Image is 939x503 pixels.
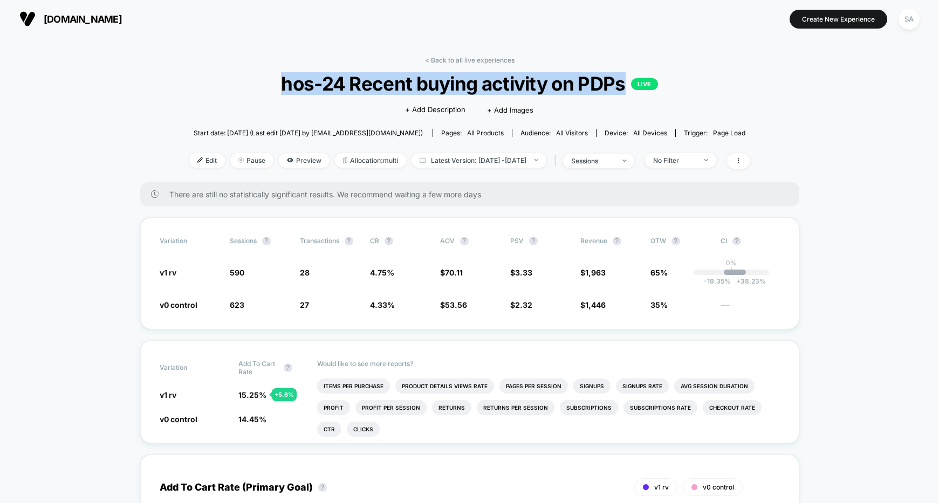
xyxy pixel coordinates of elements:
[585,268,606,277] span: 1,963
[674,378,755,394] li: Avg Session Duration
[534,159,538,161] img: end
[317,378,390,394] li: Items Per Purchase
[440,268,463,277] span: $
[355,400,427,415] li: Profit Per Session
[420,157,426,163] img: calendar
[703,400,762,415] li: Checkout Rate
[16,10,125,27] button: [DOMAIN_NAME]
[499,378,568,394] li: Pages Per Session
[704,159,708,161] img: end
[230,237,257,245] span: Sessions
[300,268,310,277] span: 28
[272,388,297,401] div: + 5.6 %
[650,268,668,277] span: 65%
[284,363,292,372] button: ?
[633,129,667,137] span: all devices
[160,360,219,376] span: Variation
[238,415,266,424] span: 14.45 %
[650,237,710,245] span: OTW
[169,190,778,199] span: There are still no statistically significant results. We recommend waiting a few more days
[631,78,658,90] p: LIVE
[160,390,176,399] span: v1 rv
[317,400,350,415] li: Profit
[726,259,737,267] p: 0%
[736,277,741,285] span: +
[580,268,606,277] span: $
[279,153,330,168] span: Preview
[732,237,741,245] button: ?
[445,300,467,309] span: 53.56
[230,300,244,309] span: 623
[230,153,273,168] span: Pause
[440,300,467,309] span: $
[230,268,244,277] span: 590
[262,237,271,245] button: ?
[684,129,745,137] div: Trigger:
[552,153,563,169] span: |
[487,106,533,114] span: + Add Images
[515,300,532,309] span: 2.32
[571,157,614,165] div: sessions
[345,237,353,245] button: ?
[370,300,395,309] span: 4.33 %
[445,268,463,277] span: 70.11
[573,378,611,394] li: Signups
[580,237,607,245] span: Revenue
[467,129,504,137] span: all products
[556,129,588,137] span: All Visitors
[19,11,36,27] img: Visually logo
[217,72,722,95] span: hos-24 Recent buying activity on PDPs
[790,10,887,29] button: Create New Experience
[385,237,393,245] button: ?
[335,153,406,168] span: Allocation: multi
[238,157,244,163] img: end
[441,129,504,137] div: Pages:
[510,268,532,277] span: $
[160,268,176,277] span: v1 rv
[899,9,920,30] div: SA
[197,157,203,163] img: edit
[425,56,515,64] a: < Back to all live experiences
[370,268,394,277] span: 4.75 %
[613,237,621,245] button: ?
[520,129,588,137] div: Audience:
[622,160,626,162] img: end
[704,277,731,285] span: -19.35 %
[317,422,341,437] li: Ctr
[440,237,455,245] span: AOV
[510,300,532,309] span: $
[580,300,606,309] span: $
[654,483,669,491] span: v1 rv
[160,415,197,424] span: v0 control
[650,300,668,309] span: 35%
[317,360,780,368] p: Would like to see more reports?
[160,300,197,309] span: v0 control
[477,400,554,415] li: Returns Per Session
[405,105,465,115] span: + Add Description
[703,483,734,491] span: v0 control
[515,268,532,277] span: 3.33
[44,13,122,25] span: [DOMAIN_NAME]
[300,237,339,245] span: Transactions
[895,8,923,30] button: SA
[730,267,732,275] p: |
[238,390,266,399] span: 15.25 %
[318,483,327,492] button: ?
[671,237,680,245] button: ?
[160,237,219,245] span: Variation
[238,360,278,376] span: Add To Cart Rate
[460,237,469,245] button: ?
[370,237,379,245] span: CR
[412,153,546,168] span: Latest Version: [DATE] - [DATE]
[585,300,606,309] span: 1,446
[529,237,538,245] button: ?
[432,400,471,415] li: Returns
[510,237,524,245] span: PSV
[395,378,494,394] li: Product Details Views Rate
[653,156,696,164] div: No Filter
[596,129,675,137] span: Device:
[721,237,780,245] span: CI
[189,153,225,168] span: Edit
[347,422,380,437] li: Clicks
[721,302,780,310] span: ---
